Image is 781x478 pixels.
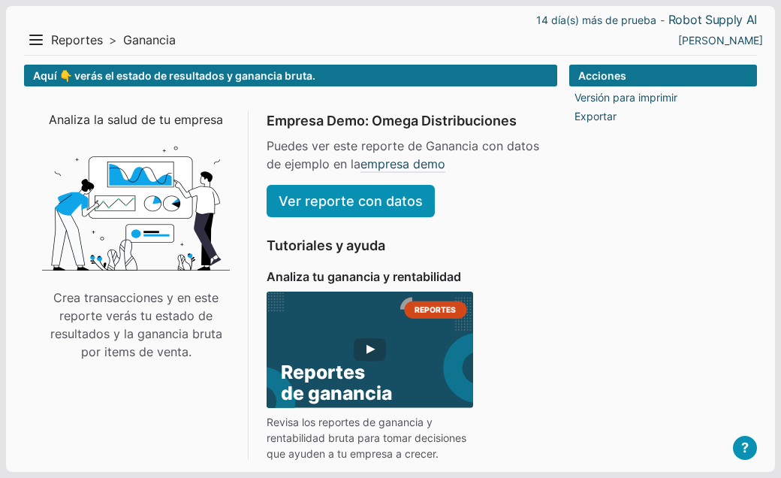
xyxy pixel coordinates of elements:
h2: Empresa Demo: Omega Distribuciones [267,110,539,131]
a: Maria Campias [678,32,763,48]
span: Reportes [51,32,103,48]
a: Versión para imprimir [574,89,677,105]
span: > [109,32,117,48]
h2: Analiza la salud de tu empresa [49,110,223,129]
text: Reportes [281,361,365,383]
p: Revisa los reportes de ganancia y rentabilidad bruta para tomar decisiones que ayuden a tu empres... [267,414,473,461]
h2: Analiza tu ganancia y rentabilidad [267,268,473,286]
a: Ver reporte con datos [267,185,435,217]
a: Exportar [574,108,617,124]
button: Menu [24,28,48,52]
a: 14 día(s) más de prueba [536,12,656,28]
button: ? [733,436,757,460]
div: Acciones [569,65,757,86]
p: Puedes ver este reporte de Ganancia con datos de ejemplo en la [267,137,539,173]
p: Crea transacciones y en este reporte verás tu estado de resultados y la ganancia bruta por items ... [42,289,230,361]
span: Ganancia [123,32,176,48]
img: blank-state-report.2bbb8c9e.png [42,147,230,271]
h2: Tutoriales y ayuda [267,235,539,256]
text: REPORTES [415,305,456,314]
a: empresa demo [360,155,445,173]
a: Robot Supply AI [668,12,757,28]
div: Aquí 👇 verás el estado de resultados y ganancia bruta. [24,65,557,86]
text: de ganancia [281,382,392,404]
span: - [660,16,665,25]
